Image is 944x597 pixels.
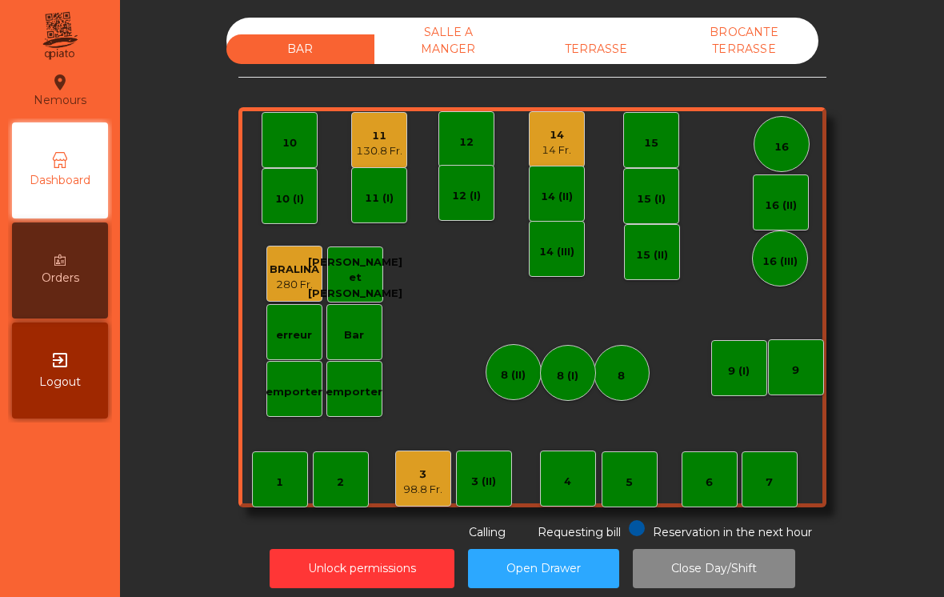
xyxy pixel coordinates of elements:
[270,262,319,278] div: BRALINA
[706,475,713,491] div: 6
[653,525,812,539] span: Reservation in the next hour
[226,34,374,64] div: BAR
[557,368,578,384] div: 8 (I)
[542,142,571,158] div: 14 Fr.
[765,198,797,214] div: 16 (II)
[308,254,402,302] div: [PERSON_NAME] et [PERSON_NAME]
[636,247,668,263] div: 15 (II)
[356,143,402,159] div: 130.8 Fr.
[344,327,364,343] div: Bar
[459,134,474,150] div: 12
[542,127,571,143] div: 14
[564,474,571,490] div: 4
[30,172,90,189] span: Dashboard
[356,128,402,144] div: 11
[469,525,506,539] span: Calling
[270,277,319,293] div: 280 Fr.
[42,270,79,286] span: Orders
[471,474,496,490] div: 3 (II)
[541,189,573,205] div: 14 (II)
[403,467,442,483] div: 3
[34,70,86,110] div: Nemours
[501,367,526,383] div: 8 (II)
[774,139,789,155] div: 16
[282,135,297,151] div: 10
[670,18,818,64] div: BROCANTE TERRASSE
[266,384,322,400] div: emporter
[40,8,79,64] img: qpiato
[374,18,522,64] div: SALLE A MANGER
[452,188,481,204] div: 12 (I)
[275,191,304,207] div: 10 (I)
[539,244,574,260] div: 14 (III)
[326,384,382,400] div: emporter
[637,191,666,207] div: 15 (I)
[766,475,773,491] div: 7
[276,327,312,343] div: erreur
[633,549,795,588] button: Close Day/Shift
[762,254,798,270] div: 16 (III)
[337,475,344,491] div: 2
[792,363,799,379] div: 9
[50,351,70,370] i: exit_to_app
[365,190,394,206] div: 11 (I)
[728,363,750,379] div: 9 (I)
[618,368,625,384] div: 8
[522,34,670,64] div: TERRASSE
[644,135,658,151] div: 15
[276,475,283,491] div: 1
[403,482,442,498] div: 98.8 Fr.
[538,525,621,539] span: Requesting bill
[39,374,81,391] span: Logout
[270,549,454,588] button: Unlock permissions
[468,549,619,588] button: Open Drawer
[626,475,633,491] div: 5
[50,73,70,92] i: location_on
